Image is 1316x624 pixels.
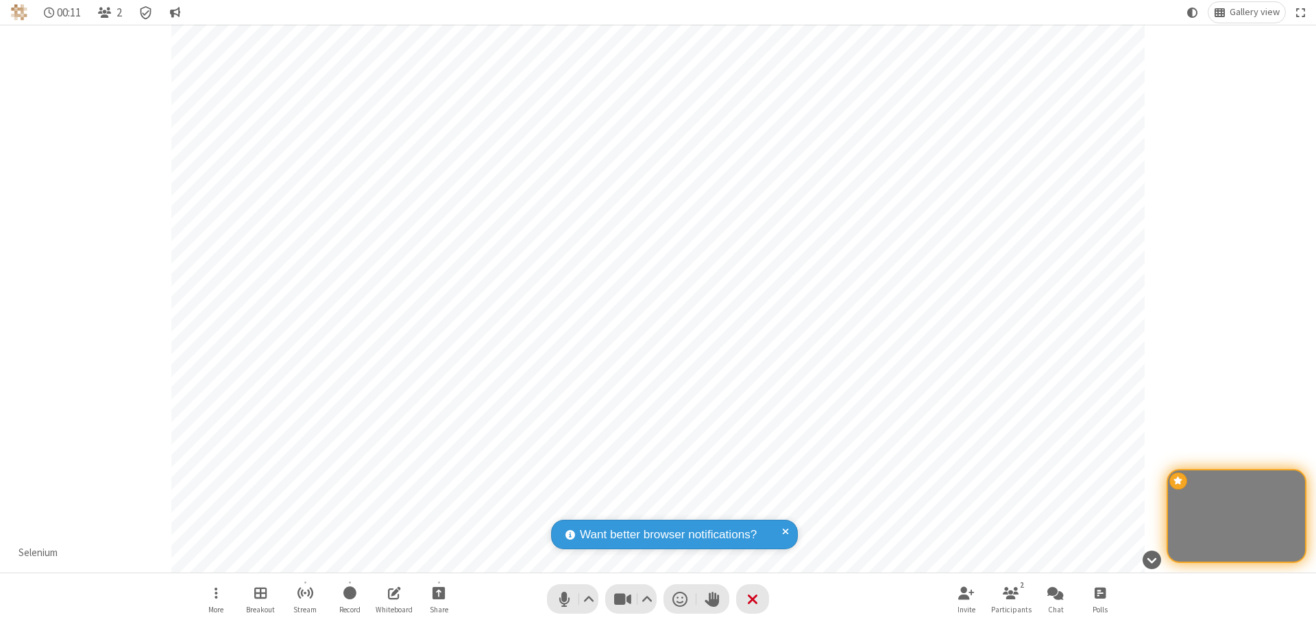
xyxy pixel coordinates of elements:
span: Share [430,605,448,614]
button: Manage Breakout Rooms [240,579,281,619]
button: Video setting [638,584,657,614]
img: QA Selenium DO NOT DELETE OR CHANGE [11,4,27,21]
span: More [208,605,223,614]
span: Breakout [246,605,275,614]
span: Whiteboard [376,605,413,614]
button: End or leave meeting [736,584,769,614]
button: Hide [1137,543,1166,576]
button: Using system theme [1182,2,1204,23]
span: Polls [1093,605,1108,614]
button: Open shared whiteboard [374,579,415,619]
span: Participants [991,605,1032,614]
span: Chat [1048,605,1064,614]
div: Meeting details Encryption enabled [133,2,159,23]
button: Audio settings [580,584,598,614]
button: Conversation [164,2,186,23]
button: Start sharing [418,579,459,619]
button: Start streaming [284,579,326,619]
span: Record [339,605,361,614]
button: Start recording [329,579,370,619]
button: Change layout [1208,2,1285,23]
span: Gallery view [1230,7,1280,18]
span: 00:11 [57,6,81,19]
div: Selenium [14,545,63,561]
span: Invite [958,605,975,614]
span: 2 [117,6,122,19]
button: Open participant list [990,579,1032,619]
span: Want better browser notifications? [580,526,757,544]
button: Send a reaction [663,584,696,614]
div: Timer [38,2,87,23]
button: Mute (⌘+Shift+A) [547,584,598,614]
button: Open menu [195,579,236,619]
button: Open participant list [92,2,127,23]
button: Fullscreen [1291,2,1311,23]
span: Stream [293,605,317,614]
button: Open poll [1080,579,1121,619]
div: 2 [1016,579,1028,591]
button: Stop video (⌘+Shift+V) [605,584,657,614]
button: Raise hand [696,584,729,614]
button: Invite participants (⌘+Shift+I) [946,579,987,619]
button: Open chat [1035,579,1076,619]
